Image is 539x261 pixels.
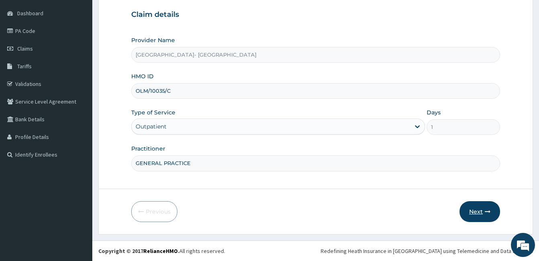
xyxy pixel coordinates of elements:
div: Chat with us now [42,45,135,55]
h3: Claim details [131,10,500,19]
label: Practitioner [131,145,165,153]
img: d_794563401_company_1708531726252_794563401 [15,40,33,60]
div: Redefining Heath Insurance in [GEOGRAPHIC_DATA] using Telemedicine and Data Science! [321,247,533,255]
span: Tariffs [17,63,32,70]
span: We're online! [47,79,111,160]
button: Previous [131,201,177,222]
span: Dashboard [17,10,43,17]
label: HMO ID [131,72,154,80]
strong: Copyright © 2017 . [98,247,179,255]
input: Enter HMO ID [131,83,500,99]
label: Days [427,108,441,116]
div: Minimize live chat window [132,4,151,23]
span: Claims [17,45,33,52]
button: Next [460,201,500,222]
textarea: Type your message and hit 'Enter' [4,175,153,203]
footer: All rights reserved. [92,241,539,261]
label: Type of Service [131,108,175,116]
label: Provider Name [131,36,175,44]
div: Outpatient [136,122,167,130]
input: Enter Name [131,155,500,171]
a: RelianceHMO [143,247,178,255]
